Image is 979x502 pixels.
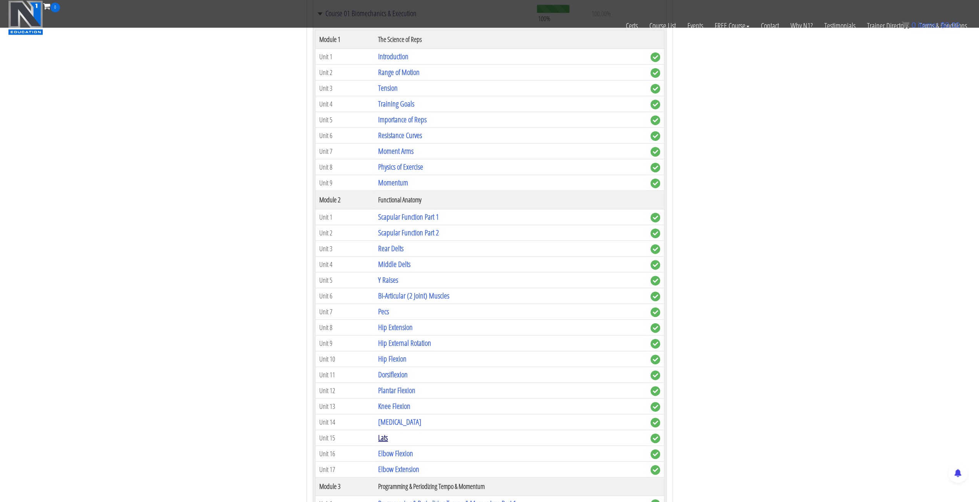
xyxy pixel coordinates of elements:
[650,292,660,301] span: complete
[650,386,660,396] span: complete
[650,402,660,412] span: complete
[378,385,415,395] a: Plantar Flexion
[315,335,374,351] td: Unit 9
[378,243,404,254] a: Rear Delts
[315,477,374,496] th: Module 3
[315,128,374,143] td: Unit 6
[378,83,398,93] a: Tension
[378,130,422,140] a: Resistance Curves
[378,432,388,443] a: Lats
[374,191,646,209] th: Functional Anatomy
[315,399,374,414] td: Unit 13
[374,477,646,496] th: Programming & Periodizing Tempo & Momentum
[861,12,914,39] a: Trainer Directory
[941,21,960,29] bdi: 0.00
[315,320,374,335] td: Unit 8
[902,21,909,29] img: icon11.png
[378,177,408,188] a: Momentum
[650,434,660,443] span: complete
[785,12,819,39] a: Why N1?
[682,12,709,39] a: Events
[650,131,660,141] span: complete
[315,143,374,159] td: Unit 7
[315,304,374,320] td: Unit 7
[650,323,660,333] span: complete
[650,115,660,125] span: complete
[650,84,660,93] span: complete
[911,21,916,29] span: 0
[378,290,449,301] a: Bi-Articular (2 Joint) Muscles
[378,259,410,269] a: Middle Delts
[50,3,60,12] span: 0
[941,21,945,29] span: $
[378,401,410,411] a: Knee Flexion
[43,1,60,11] a: 0
[755,12,785,39] a: Contact
[650,163,660,172] span: complete
[315,367,374,383] td: Unit 11
[378,369,408,380] a: Dorsiflexion
[650,276,660,285] span: complete
[315,175,374,191] td: Unit 9
[378,98,414,109] a: Training Goals
[650,100,660,109] span: complete
[315,209,374,225] td: Unit 1
[378,275,398,285] a: Y Raises
[650,213,660,222] span: complete
[378,67,420,77] a: Range of Motion
[650,52,660,62] span: complete
[378,322,413,332] a: Hip Extension
[315,446,374,462] td: Unit 16
[650,178,660,188] span: complete
[315,430,374,446] td: Unit 15
[315,96,374,112] td: Unit 4
[650,307,660,317] span: complete
[315,159,374,175] td: Unit 8
[315,30,374,49] th: Module 1
[650,355,660,364] span: complete
[315,351,374,367] td: Unit 10
[650,370,660,380] span: complete
[644,12,682,39] a: Course List
[315,241,374,257] td: Unit 3
[918,21,938,29] span: items:
[315,225,374,241] td: Unit 2
[378,354,407,364] a: Hip Flexion
[378,227,439,238] a: Scapular Function Part 2
[374,30,646,49] th: The Science of Reps
[315,288,374,304] td: Unit 6
[378,162,423,172] a: Physics of Exercise
[315,462,374,477] td: Unit 17
[650,68,660,78] span: complete
[650,449,660,459] span: complete
[315,65,374,80] td: Unit 2
[378,212,439,222] a: Scapular Function Part 1
[315,383,374,399] td: Unit 12
[650,244,660,254] span: complete
[315,112,374,128] td: Unit 5
[650,147,660,157] span: complete
[819,12,861,39] a: Testimonials
[315,414,374,430] td: Unit 14
[315,257,374,272] td: Unit 4
[902,21,960,29] a: 0 items: $0.00
[315,272,374,288] td: Unit 5
[650,260,660,270] span: complete
[8,0,43,35] img: n1-education
[378,448,413,459] a: Elbow Flexion
[378,306,389,317] a: Pecs
[315,80,374,96] td: Unit 3
[378,114,427,125] a: Importance of Reps
[914,12,973,39] a: Terms & Conditions
[650,465,660,475] span: complete
[315,191,374,209] th: Module 2
[315,49,374,65] td: Unit 1
[650,339,660,349] span: complete
[378,338,431,348] a: Hip External Rotation
[650,228,660,238] span: complete
[620,12,644,39] a: Certs
[378,417,421,427] a: [MEDICAL_DATA]
[378,51,409,62] a: Introduction
[378,146,414,156] a: Moment Arms
[650,418,660,427] span: complete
